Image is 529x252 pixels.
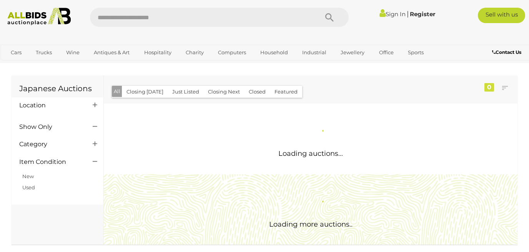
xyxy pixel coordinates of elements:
a: Sports [403,46,429,59]
span: | [407,10,409,18]
button: Closing Next [203,86,245,98]
div: 0 [484,83,494,92]
button: Closed [244,86,270,98]
h4: Category [19,141,81,148]
a: Cars [6,46,27,59]
a: New [22,173,34,179]
button: All [112,86,122,97]
a: Hospitality [139,46,176,59]
button: Featured [270,86,302,98]
h4: Item Condition [19,159,81,165]
a: Industrial [297,46,331,59]
button: Search [310,8,349,27]
a: Office [374,46,399,59]
b: Contact Us [492,49,521,55]
a: Contact Us [492,48,523,57]
a: Trucks [31,46,57,59]
a: Jewellery [336,46,369,59]
span: Loading auctions... [278,149,343,158]
a: Sign In [379,10,406,18]
img: Allbids.com.au [4,8,75,25]
a: Computers [213,46,251,59]
a: [GEOGRAPHIC_DATA] [6,59,70,72]
a: Antiques & Art [89,46,135,59]
h4: Location [19,102,81,109]
span: Loading more auctions.. [269,220,353,229]
button: Just Listed [168,86,204,98]
h1: Japanese Auctions [19,84,96,93]
a: Household [255,46,293,59]
a: Wine [61,46,85,59]
button: Closing [DATE] [122,86,168,98]
a: Sell with us [478,8,525,23]
a: Register [410,10,435,18]
a: Charity [181,46,209,59]
a: Used [22,184,35,190]
h4: Show Only [19,123,81,130]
